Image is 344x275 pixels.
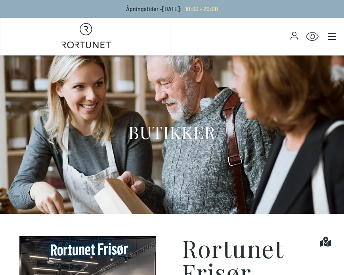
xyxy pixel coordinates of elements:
[306,31,319,43] button: Open Accessibility Menu
[128,121,216,143] h1: BUTIKKER
[185,6,218,12] span: 10:00 - 20:00
[126,5,218,13] p: Åpningstider - [DATE] :
[327,31,338,42] button: Main menu
[182,6,218,12] a: 10:00 - 20:00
